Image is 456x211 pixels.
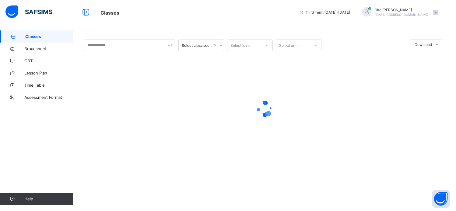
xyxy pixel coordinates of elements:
[356,7,441,17] div: OkeAbiodun
[5,5,52,18] img: safsims
[374,8,428,12] span: Oke [PERSON_NAME]
[100,10,119,16] span: Classes
[230,40,251,51] div: Select level
[24,83,73,88] span: Time Table
[24,71,73,75] span: Lesson Plan
[25,34,73,39] span: Classes
[432,190,450,208] button: Open asap
[24,196,73,201] span: Help
[279,40,297,51] div: Select arm
[24,46,73,51] span: Broadsheet
[182,43,213,48] div: Select class section
[415,42,432,47] span: Download
[24,58,73,63] span: CBT
[374,13,428,16] span: [EMAIL_ADDRESS][DOMAIN_NAME]
[24,95,73,100] span: Assessment Format
[299,10,350,15] span: session/term information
